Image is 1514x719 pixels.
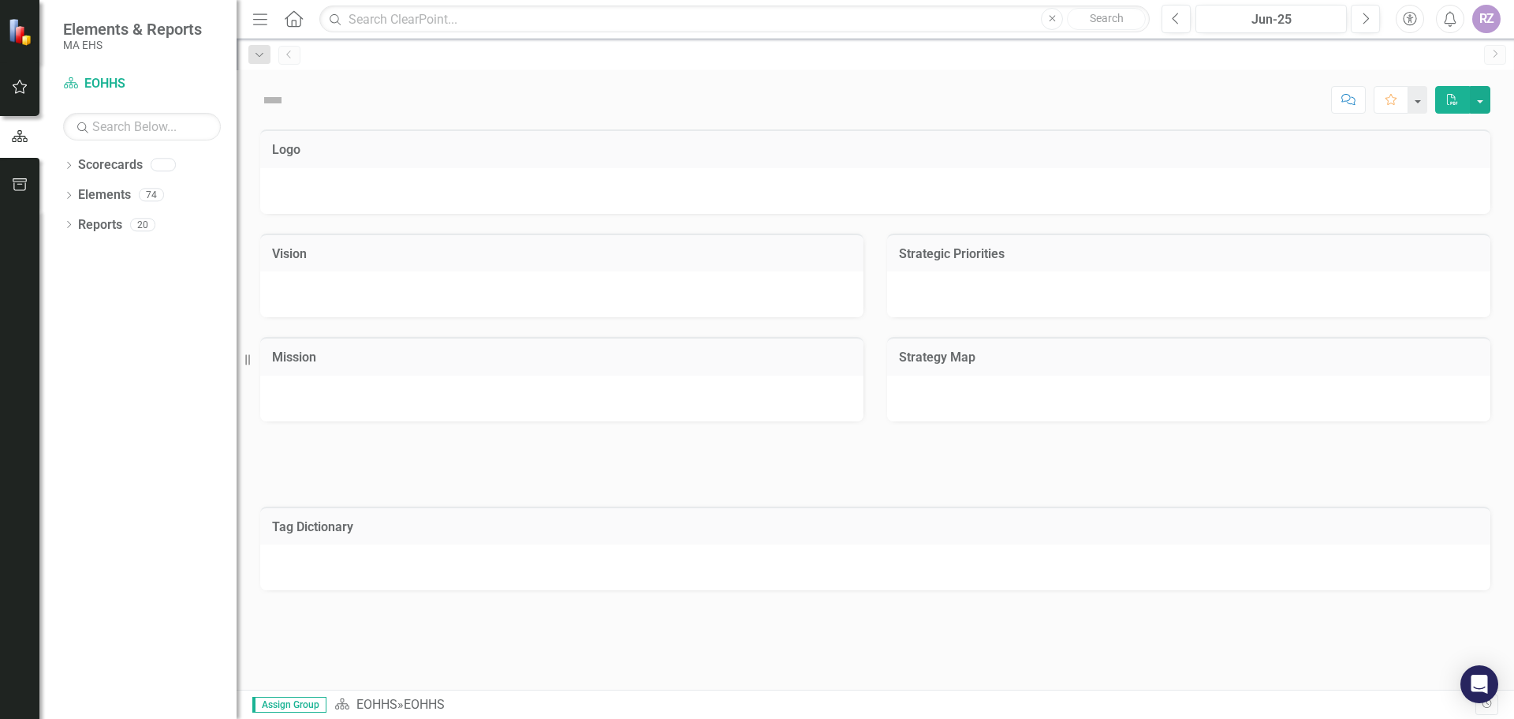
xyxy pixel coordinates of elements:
[8,17,35,45] img: ClearPoint Strategy
[272,143,1479,157] h3: Logo
[78,156,143,174] a: Scorecards
[252,697,326,713] span: Assign Group
[139,189,164,202] div: 74
[63,75,221,93] a: EOHHS
[272,350,852,365] h3: Mission
[63,20,202,39] span: Elements & Reports
[899,350,1479,365] h3: Strategy Map
[404,697,445,712] div: EOHHS
[1201,10,1341,29] div: Jun-25
[130,218,155,231] div: 20
[1460,665,1498,703] div: Open Intercom Messenger
[1067,8,1146,30] button: Search
[1090,12,1124,24] span: Search
[356,697,397,712] a: EOHHS
[272,247,852,261] h3: Vision
[272,520,1479,534] h3: Tag Dictionary
[1195,5,1347,33] button: Jun-25
[260,88,285,113] img: Not Defined
[63,39,202,51] small: MA EHS
[1472,5,1501,33] button: RZ
[899,247,1479,261] h3: Strategic Priorities
[334,696,1475,714] div: »
[63,113,221,140] input: Search Below...
[78,186,131,204] a: Elements
[319,6,1150,33] input: Search ClearPoint...
[78,216,122,234] a: Reports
